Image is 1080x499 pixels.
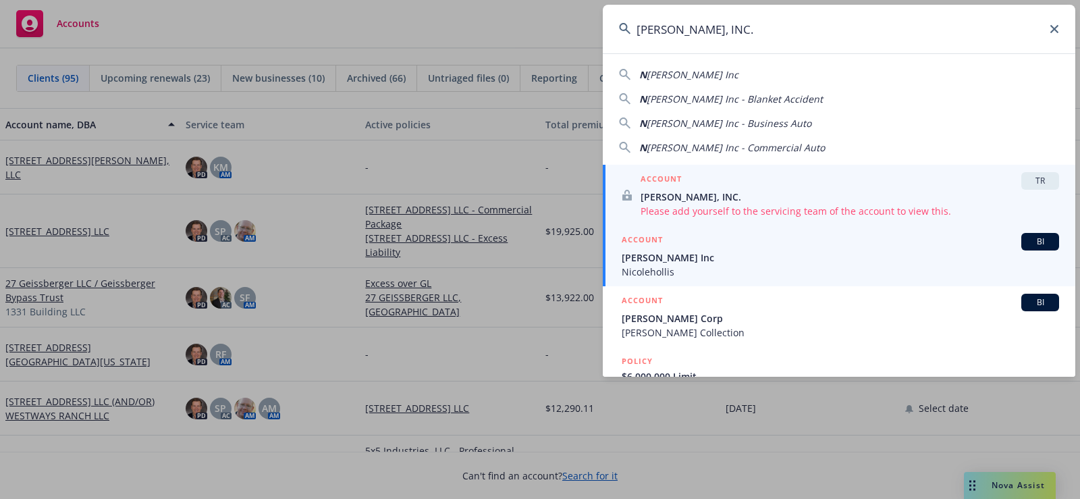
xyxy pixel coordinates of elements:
span: TR [1027,175,1054,187]
span: [PERSON_NAME], INC. [641,190,1059,204]
span: [PERSON_NAME] Inc - Business Auto [647,117,811,130]
span: N [639,93,647,105]
input: Search... [603,5,1075,53]
a: POLICY$6,000,000 Limit [603,347,1075,405]
span: [PERSON_NAME] Inc - Commercial Auto [647,141,825,154]
span: N [639,68,647,81]
span: Nicolehollis [622,265,1059,279]
span: N [639,141,647,154]
span: BI [1027,296,1054,309]
span: [PERSON_NAME] Collection [622,325,1059,340]
h5: ACCOUNT [622,294,663,310]
h5: ACCOUNT [641,172,682,188]
a: ACCOUNTTR[PERSON_NAME], INC.Please add yourself to the servicing team of the account to view this. [603,165,1075,226]
a: ACCOUNTBI[PERSON_NAME] Corp[PERSON_NAME] Collection [603,286,1075,347]
span: [PERSON_NAME] Inc - Blanket Accident [647,93,823,105]
a: ACCOUNTBI[PERSON_NAME] IncNicolehollis [603,226,1075,286]
h5: POLICY [622,354,653,368]
h5: ACCOUNT [622,233,663,249]
span: $6,000,000 Limit [622,369,1059,384]
span: BI [1027,236,1054,248]
span: Please add yourself to the servicing team of the account to view this. [641,204,1059,218]
span: [PERSON_NAME] Corp [622,311,1059,325]
span: N [639,117,647,130]
span: [PERSON_NAME] Inc [647,68,738,81]
span: [PERSON_NAME] Inc [622,251,1059,265]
